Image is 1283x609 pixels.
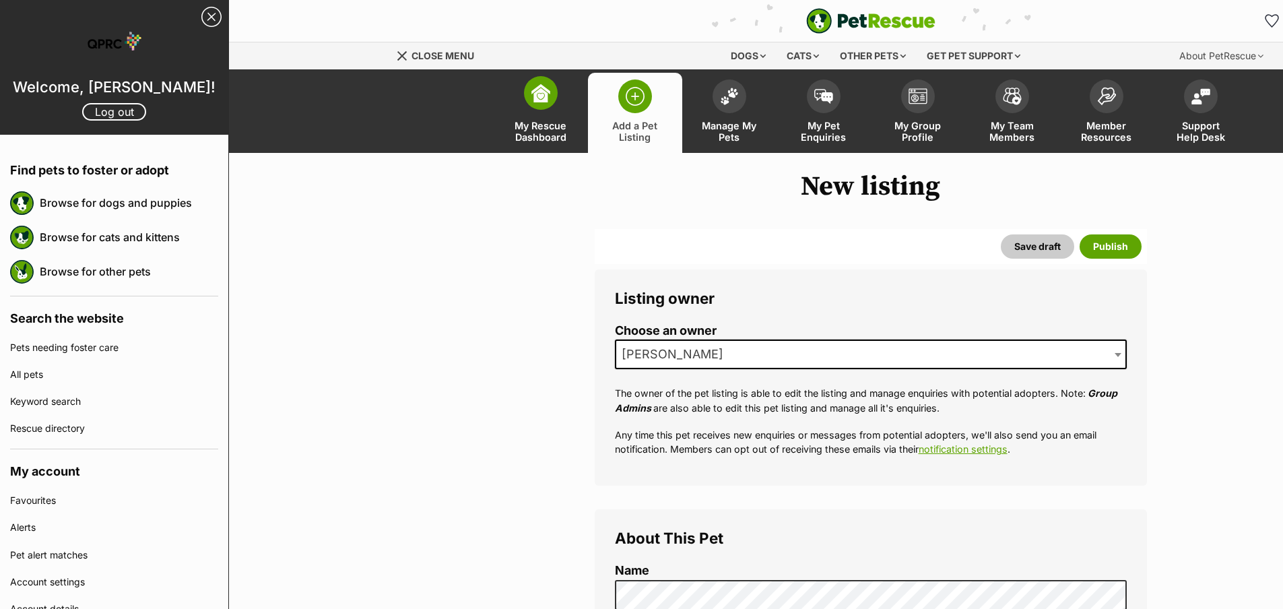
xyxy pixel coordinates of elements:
a: My Team Members [965,73,1059,153]
button: Save draft [1001,234,1074,259]
a: Support Help Desk [1154,73,1248,153]
img: manage-my-pets-icon-02211641906a0b7f246fdf0571729dbe1e7629f14944591b6c1af311fb30b64b.svg [720,88,739,105]
a: All pets [10,361,218,388]
a: Close Sidebar [201,7,222,27]
a: My Pet Enquiries [777,73,871,153]
img: dashboard-icon-eb2f2d2d3e046f16d808141f083e7271f6b2e854fb5c12c21221c1fb7104beca.svg [531,84,550,102]
img: petrescue logo [10,226,34,249]
div: Get pet support [917,42,1030,69]
a: Pets needing foster care [10,334,218,361]
img: member-resources-icon-8e73f808a243e03378d46382f2149f9095a855e16c252ad45f914b54edf8863c.svg [1097,87,1116,105]
div: Cats [777,42,828,69]
a: Rescue directory [10,415,218,442]
em: Group Admins [615,387,1117,413]
img: group-profile-icon-3fa3cf56718a62981997c0bc7e787c4b2cf8bcc04b72c1350f741eb67cf2f40e.svg [909,88,927,104]
span: Member Resources [1076,120,1137,143]
a: Pet alert matches [10,542,218,569]
a: Manage My Pets [682,73,777,153]
button: Publish [1080,234,1142,259]
a: Favourites [1261,10,1283,32]
span: Manage My Pets [699,120,760,143]
h4: Search the website [10,296,218,334]
img: logo-e224e6f780fb5917bec1dbf3a21bbac754714ae5b6737aabdf751b685950b380.svg [806,8,935,34]
img: team-members-icon-5396bd8760b3fe7c0b43da4ab00e1e3bb1a5d9ba89233759b79545d2d3fc5d0d.svg [1003,88,1022,105]
a: PetRescue [806,8,935,34]
span: Megan Gibbs [615,340,1127,369]
span: About This Pet [615,529,723,547]
img: petrescue logo [10,191,34,215]
a: Browse for other pets [40,257,218,286]
span: My Rescue Dashboard [511,120,571,143]
a: Menu [396,42,484,67]
img: petrescue logo [10,260,34,284]
img: pet-enquiries-icon-7e3ad2cf08bfb03b45e93fb7055b45f3efa6380592205ae92323e6603595dc1f.svg [814,89,833,104]
p: The owner of the pet listing is able to edit the listing and manage enquiries with potential adop... [615,386,1127,415]
p: Any time this pet receives new enquiries or messages from potential adopters, we'll also send you... [615,428,1127,457]
a: Member Resources [1059,73,1154,153]
label: Choose an owner [615,324,1127,338]
span: Add a Pet Listing [605,120,665,143]
h4: My account [10,449,218,487]
a: Account settings [10,569,218,596]
span: My Team Members [982,120,1043,143]
span: My Group Profile [888,120,948,143]
span: Close menu [412,50,474,61]
label: Name [615,564,1127,578]
a: Alerts [10,514,218,541]
a: Browse for cats and kittens [40,223,218,251]
img: add-pet-listing-icon-0afa8454b4691262ce3f59096e99ab1cd57d4a30225e0717b998d2c9b9846f56.svg [626,87,645,106]
a: notification settings [919,443,1008,455]
div: Dogs [721,42,775,69]
a: Add a Pet Listing [588,73,682,153]
a: Keyword search [10,388,218,415]
a: Log out [82,103,146,121]
a: Browse for dogs and puppies [40,189,218,217]
h4: Find pets to foster or adopt [10,148,218,186]
div: Other pets [830,42,915,69]
div: About PetRescue [1170,42,1273,69]
span: Support Help Desk [1171,120,1231,143]
img: profile image [88,14,141,68]
span: My Pet Enquiries [793,120,854,143]
span: Megan Gibbs [616,345,737,364]
span: Listing owner [615,289,715,307]
a: My Rescue Dashboard [494,73,588,153]
img: help-desk-icon-fdf02630f3aa405de69fd3d07c3f3aa587a6932b1a1747fa1d2bba05be0121f9.svg [1191,88,1210,104]
a: My Group Profile [871,73,965,153]
a: Favourites [10,487,218,514]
